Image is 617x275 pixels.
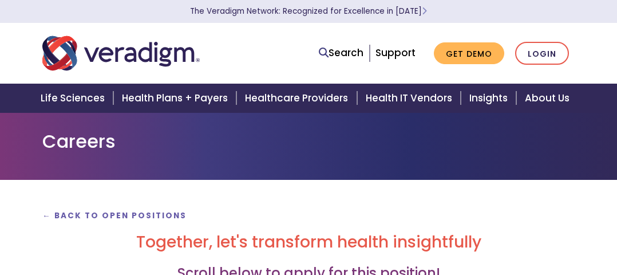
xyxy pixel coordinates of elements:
a: Health IT Vendors [359,84,462,113]
a: Insights [462,84,518,113]
a: Search [319,45,363,61]
h2: Together, let's transform health insightfully [42,233,575,252]
a: Health Plans + Payers [115,84,238,113]
img: Veradigm logo [42,34,200,72]
a: Get Demo [434,42,504,65]
a: Support [375,46,416,60]
a: The Veradigm Network: Recognized for Excellence in [DATE]Learn More [190,6,427,17]
a: ← Back to Open Positions [42,210,187,221]
span: Learn More [422,6,427,17]
h1: Careers [42,131,575,152]
a: About Us [518,84,583,113]
a: Login [515,42,569,65]
a: Life Sciences [34,84,115,113]
a: Healthcare Providers [238,84,358,113]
